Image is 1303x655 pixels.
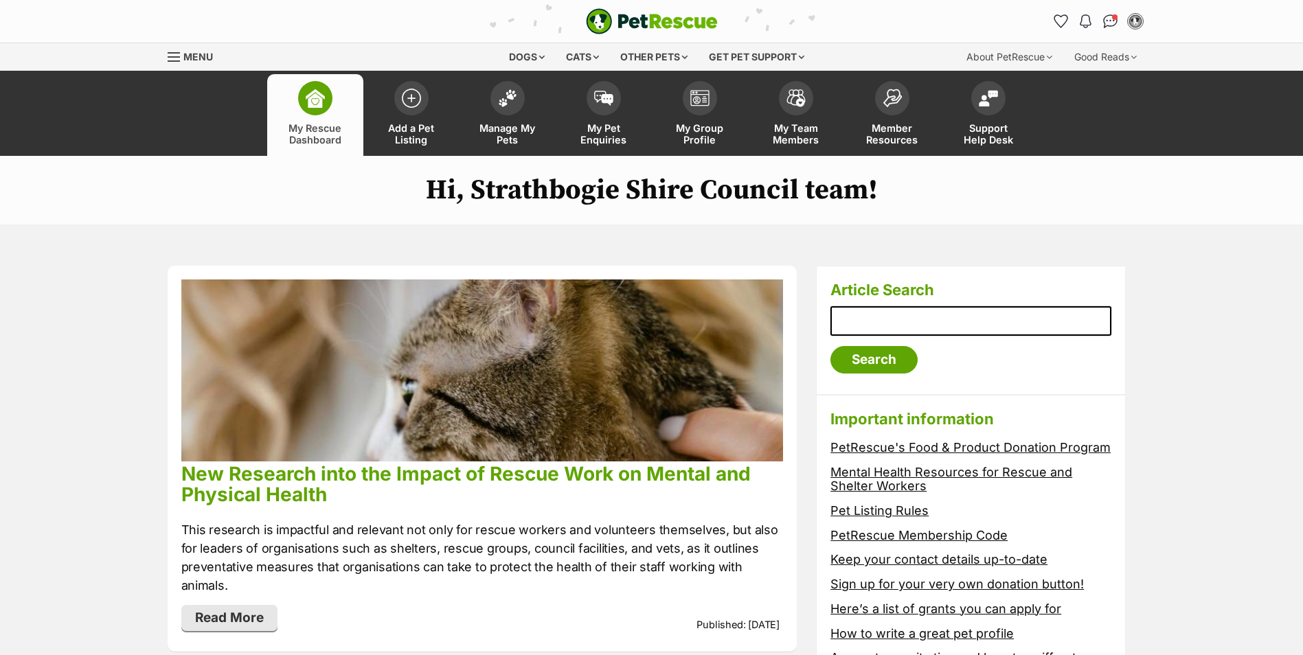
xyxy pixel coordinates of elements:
span: My Rescue Dashboard [284,122,346,146]
a: PetRescue's Food & Product Donation Program [830,440,1111,455]
a: Here’s a list of grants you can apply for [830,601,1061,616]
a: Sign up for your very own donation button! [830,577,1084,591]
a: Member Resources [844,74,940,156]
button: Notifications [1075,10,1097,32]
img: group-profile-icon-3fa3cf56718a62981997c0bc7e787c4b2cf8bcc04b72c1350f741eb67cf2f40e.svg [690,90,710,106]
a: Support Help Desk [940,74,1036,156]
h3: Important information [830,409,1111,428]
span: My Team Members [765,122,827,146]
a: PetRescue Membership Code [830,528,1008,542]
div: Good Reads [1065,43,1146,71]
div: Cats [556,43,609,71]
span: Menu [183,51,213,62]
div: Get pet support [699,43,814,71]
span: Add a Pet Listing [381,122,442,146]
img: dashboard-icon-eb2f2d2d3e046f16d808141f083e7271f6b2e854fb5c12c21221c1fb7104beca.svg [306,89,325,108]
img: notifications-46538b983faf8c2785f20acdc204bb7945ddae34d4c08c2a6579f10ce5e182be.svg [1080,14,1091,28]
span: Member Resources [861,122,923,146]
div: About PetRescue [957,43,1062,71]
img: member-resources-icon-8e73f808a243e03378d46382f2149f9095a855e16c252ad45f914b54edf8863c.svg [883,89,902,107]
a: New Research into the Impact of Rescue Work on Mental and Physical Health [181,462,751,506]
img: add-pet-listing-icon-0afa8454b4691262ce3f59096e99ab1cd57d4a30225e0717b998d2c9b9846f56.svg [402,89,421,108]
ul: Account quick links [1050,10,1146,32]
input: Search [830,346,918,374]
span: My Group Profile [669,122,731,146]
a: My Group Profile [652,74,748,156]
img: phpu68lcuz3p4idnkqkn.jpg [181,279,784,461]
img: team-members-icon-5396bd8760b3fe7c0b43da4ab00e1e3bb1a5d9ba89233759b79545d2d3fc5d0d.svg [786,89,806,107]
a: PetRescue [586,8,718,34]
a: Conversations [1100,10,1122,32]
p: Published: [DATE] [696,617,780,632]
img: help-desk-icon-fdf02630f3aa405de69fd3d07c3f3aa587a6932b1a1747fa1d2bba05be0121f9.svg [979,90,998,106]
a: My Pet Enquiries [556,74,652,156]
img: manage-my-pets-icon-02211641906a0b7f246fdf0571729dbe1e7629f14944591b6c1af311fb30b64b.svg [498,89,517,107]
a: My Rescue Dashboard [267,74,363,156]
a: Keep your contact details up-to-date [830,552,1047,566]
p: This research is impactful and relevant not only for rescue workers and volunteers themselves, bu... [181,520,784,595]
img: Tracey Maney profile pic [1129,14,1142,28]
span: Support Help Desk [958,122,1019,146]
img: pet-enquiries-icon-7e3ad2cf08bfb03b45e93fb7055b45f3efa6380592205ae92323e6603595dc1f.svg [594,91,613,106]
a: Mental Health Resources for Rescue and Shelter Workers [830,465,1072,494]
a: Manage My Pets [460,74,556,156]
span: My Pet Enquiries [573,122,635,146]
img: logo-e224e6f780fb5917bec1dbf3a21bbac754714ae5b6737aabdf751b685950b380.svg [586,8,718,34]
a: Pet Listing Rules [830,503,929,518]
a: Add a Pet Listing [363,74,460,156]
a: My Team Members [748,74,844,156]
span: Manage My Pets [477,122,539,146]
h3: Article Search [830,280,1111,299]
div: Other pets [611,43,697,71]
a: How to write a great pet profile [830,626,1014,641]
a: Menu [168,43,223,68]
button: My account [1124,10,1146,32]
div: Dogs [499,43,554,71]
img: chat-41dd97257d64d25036548639549fe6c8038ab92f7586957e7f3b1b290dea8141.svg [1103,14,1118,28]
a: Favourites [1050,10,1072,32]
a: Read More [181,605,277,631]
